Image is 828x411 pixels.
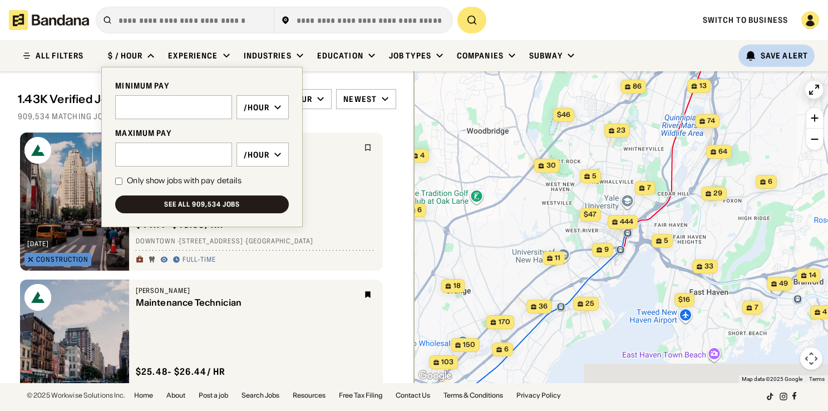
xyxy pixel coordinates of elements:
span: 103 [441,358,454,367]
a: Switch to Business [703,15,788,25]
img: Bozzuto logo [24,137,51,164]
div: Industries [244,51,292,61]
a: Home [134,392,153,399]
div: MAXIMUM PAY [115,128,289,138]
span: 7 [647,183,651,193]
span: 7 [755,303,758,312]
a: Free Tax Filing [339,392,382,399]
div: Construction [36,256,88,263]
div: /hour [244,150,270,160]
div: Save Alert [761,51,808,61]
span: 49 [779,279,788,288]
span: Map data ©2025 Google [742,376,802,382]
span: 6 [768,177,772,187]
span: 29 [713,189,722,198]
div: /hour [244,102,270,112]
a: About [166,392,185,399]
div: Downtown · [STREET_ADDRESS] · [GEOGRAPHIC_DATA] [136,237,376,246]
div: Maintenance Technician [136,297,357,308]
a: Contact Us [396,392,430,399]
span: 18 [454,281,461,291]
span: 33 [704,262,713,271]
a: Terms & Conditions [443,392,503,399]
div: $ / hour [108,51,142,61]
div: Experience [168,51,218,61]
a: Search Jobs [241,392,279,399]
span: 30 [546,161,556,170]
div: Job Types [389,51,431,61]
button: Map camera controls [800,348,822,370]
div: 909,534 matching jobs on [DOMAIN_NAME] [18,111,396,121]
a: Privacy Policy [516,392,561,399]
div: [PERSON_NAME] [136,286,357,295]
a: Post a job [199,392,228,399]
div: [DATE] [27,241,49,247]
span: 444 [620,217,633,227]
span: 13 [699,81,707,91]
span: 6 [504,345,509,354]
div: 1.43K Verified Jobs [18,92,255,106]
div: See all 909,534 jobs [164,201,240,208]
img: Bozzuto logo [24,284,51,311]
div: ALL FILTERS [36,52,83,60]
div: $ 25.48 - $26.44 / hr [136,366,226,378]
span: 74 [707,116,715,126]
div: Newest [343,94,377,104]
span: $46 [557,110,570,119]
div: Companies [457,51,504,61]
div: © 2025 Workwise Solutions Inc. [27,392,125,399]
span: 5 [592,172,597,181]
div: Education [317,51,363,61]
input: Only show jobs with pay details [115,178,122,185]
span: 86 [633,82,642,91]
span: 6 [417,205,422,215]
img: Bandana logotype [9,10,89,30]
span: $47 [584,210,597,218]
span: 5 [664,236,668,246]
span: 4 [420,151,425,160]
div: Only show jobs with pay details [127,175,241,187]
span: 25 [585,299,594,309]
div: MINIMUM PAY [115,81,289,91]
div: Subway [529,51,563,61]
span: 14 [809,271,816,280]
img: Google [417,369,454,383]
div: Full-time [183,256,216,265]
span: 4 [822,307,827,317]
a: Terms (opens in new tab) [809,376,825,382]
span: 150 [463,340,475,350]
span: 11 [555,253,560,263]
a: Open this area in Google Maps (opens a new window) [417,369,454,383]
span: 170 [499,317,510,327]
span: 9 [604,245,609,255]
span: 64 [718,147,727,156]
a: Resources [293,392,326,399]
span: $16 [678,295,690,304]
span: 36 [539,302,548,311]
span: 23 [617,126,625,135]
div: grid [18,128,396,384]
